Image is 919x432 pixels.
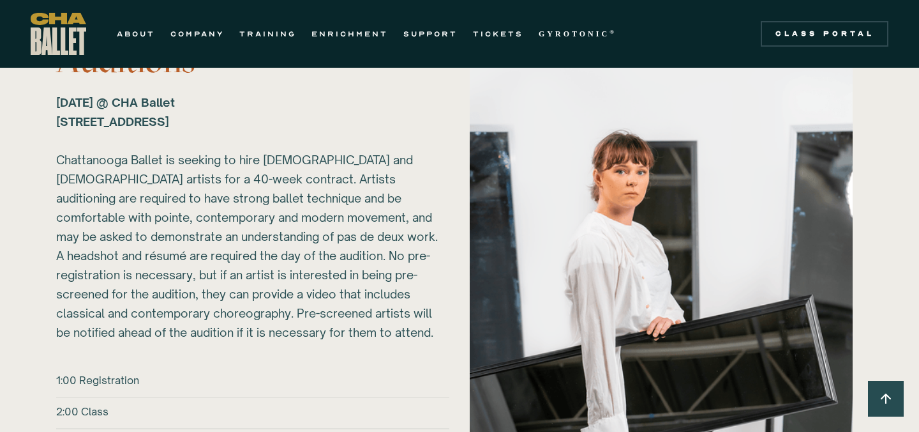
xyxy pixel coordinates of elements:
strong: [DATE] @ CHA Ballet [STREET_ADDRESS] ‍ [56,95,175,128]
a: SUPPORT [403,26,458,42]
div: Chattanooga Ballet is seeking to hire [DEMOGRAPHIC_DATA] and [DEMOGRAPHIC_DATA] artists for a 40-... [56,93,439,342]
a: TICKETS [473,26,523,42]
h6: 1:00 Registration [56,373,139,388]
a: Class Portal [761,21,888,47]
sup: ® [609,29,616,35]
a: ENRICHMENT [311,26,388,42]
h3: Auditions [56,42,449,80]
h6: 2:00 Class [56,404,108,419]
a: COMPANY [170,26,224,42]
a: GYROTONIC® [539,26,616,42]
div: Class Portal [768,29,881,39]
a: ABOUT [117,26,155,42]
a: home [31,13,86,55]
a: TRAINING [239,26,296,42]
strong: GYROTONIC [539,29,609,38]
